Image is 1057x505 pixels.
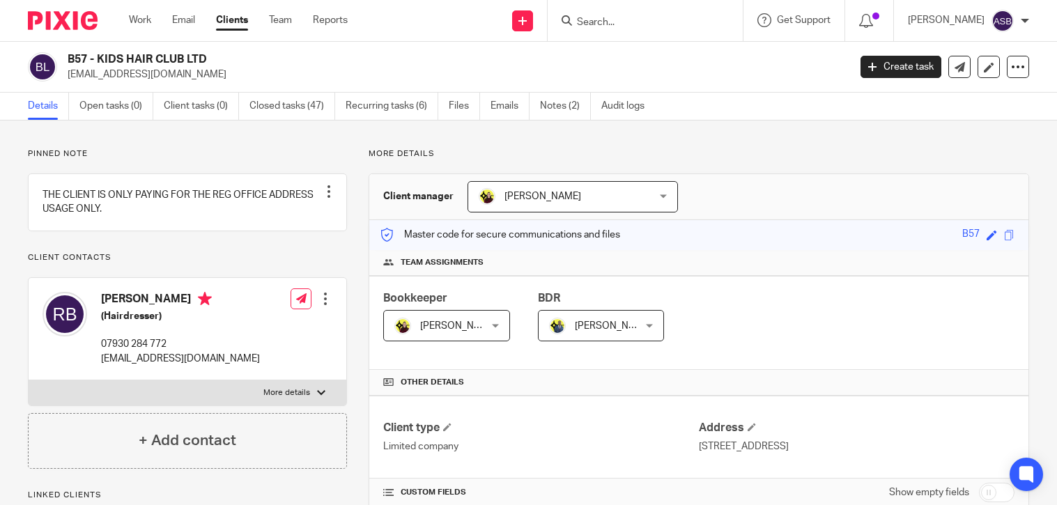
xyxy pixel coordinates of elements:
[28,490,347,501] p: Linked clients
[101,309,260,323] h5: (Hairdresser)
[198,292,212,306] i: Primary
[889,485,969,499] label: Show empty fields
[479,188,495,205] img: Megan-Starbridge.jpg
[313,13,348,27] a: Reports
[777,15,831,25] span: Get Support
[129,13,151,27] a: Work
[101,292,260,309] h4: [PERSON_NAME]
[383,440,699,453] p: Limited company
[699,440,1014,453] p: [STREET_ADDRESS]
[699,421,1014,435] h4: Address
[601,93,655,120] a: Audit logs
[992,10,1014,32] img: svg%3E
[101,352,260,366] p: [EMAIL_ADDRESS][DOMAIN_NAME]
[79,93,153,120] a: Open tasks (0)
[549,318,566,334] img: Dennis-Starbridge.jpg
[101,337,260,351] p: 07930 284 772
[139,430,236,451] h4: + Add contact
[576,17,701,29] input: Search
[449,93,480,120] a: Files
[383,421,699,435] h4: Client type
[346,93,438,120] a: Recurring tasks (6)
[68,52,685,67] h2: B57 - KIDS HAIR CLUB LTD
[28,148,347,160] p: Pinned note
[216,13,248,27] a: Clients
[575,321,651,331] span: [PERSON_NAME]
[369,148,1029,160] p: More details
[504,192,581,201] span: [PERSON_NAME]
[68,68,840,81] p: [EMAIL_ADDRESS][DOMAIN_NAME]
[28,93,69,120] a: Details
[28,52,57,81] img: svg%3E
[263,387,310,398] p: More details
[394,318,411,334] img: Megan-Starbridge.jpg
[43,292,87,336] img: svg%3E
[401,377,464,388] span: Other details
[420,321,497,331] span: [PERSON_NAME]
[401,257,484,268] span: Team assignments
[164,93,239,120] a: Client tasks (0)
[383,487,699,498] h4: CUSTOM FIELDS
[383,293,447,304] span: Bookkeeper
[540,93,591,120] a: Notes (2)
[249,93,335,120] a: Closed tasks (47)
[383,189,454,203] h3: Client manager
[908,13,985,27] p: [PERSON_NAME]
[28,252,347,263] p: Client contacts
[172,13,195,27] a: Email
[269,13,292,27] a: Team
[861,56,941,78] a: Create task
[380,228,620,242] p: Master code for secure communications and files
[491,93,530,120] a: Emails
[538,293,560,304] span: BDR
[962,227,980,243] div: B57
[28,11,98,30] img: Pixie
